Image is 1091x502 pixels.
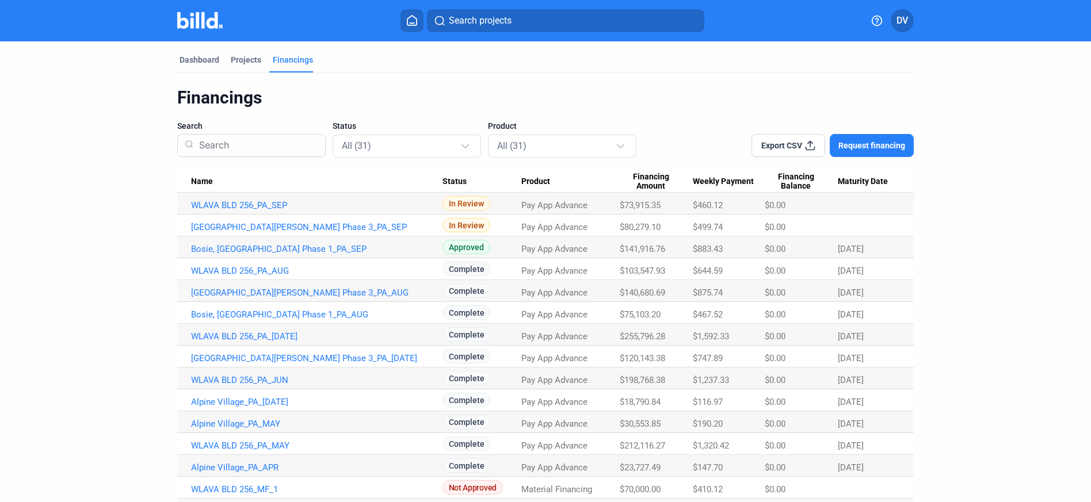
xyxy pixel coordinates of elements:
[620,484,661,495] span: $70,000.00
[521,375,588,385] span: Pay App Advance
[620,462,661,473] span: $23,727.49
[497,140,527,151] mat-select-trigger: All (31)
[194,131,318,160] input: Search
[838,331,864,342] span: [DATE]
[191,440,442,451] a: WLAVA BLD 256_PA_MAY
[838,419,864,429] span: [DATE]
[177,120,203,132] span: Search
[333,120,356,132] span: Status
[891,9,914,32] button: DV
[191,266,442,276] a: WLAVA BLD 256_PA_AUG
[693,177,754,187] span: Weekly Payment
[765,200,785,210] span: $0.00
[442,327,491,342] span: Complete
[765,397,785,407] span: $0.00
[191,397,442,407] a: Alpine Village_PA_[DATE]
[177,12,223,29] img: Billd Company Logo
[765,288,785,298] span: $0.00
[442,349,491,363] span: Complete
[693,177,765,187] div: Weekly Payment
[693,331,729,342] span: $1,592.33
[838,244,864,254] span: [DATE]
[838,266,864,276] span: [DATE]
[521,177,550,187] span: Product
[521,266,588,276] span: Pay App Advance
[442,177,467,187] span: Status
[521,397,588,407] span: Pay App Advance
[521,353,588,363] span: Pay App Advance
[521,484,592,495] span: Material Financing
[620,244,665,254] span: $141,916.76
[693,222,723,232] span: $499.74
[693,462,723,473] span: $147.70
[521,200,588,210] span: Pay App Advance
[191,200,442,210] a: WLAVA BLD 256_PA_SEP
[427,9,704,32] button: Search projects
[765,375,785,385] span: $0.00
[191,353,442,363] a: [GEOGRAPHIC_DATA][PERSON_NAME] Phase 3_PA_[DATE]
[765,266,785,276] span: $0.00
[620,440,665,451] span: $212,116.27
[693,353,723,363] span: $747.89
[620,172,682,191] span: Financing Amount
[693,244,723,254] span: $883.43
[442,393,491,407] span: Complete
[765,309,785,320] span: $0.00
[830,134,914,157] button: Request financing
[838,462,864,473] span: [DATE]
[442,177,522,187] div: Status
[521,309,588,320] span: Pay App Advance
[449,14,512,28] span: Search projects
[521,419,588,429] span: Pay App Advance
[765,353,785,363] span: $0.00
[838,177,900,187] div: Maturity Date
[191,288,442,298] a: [GEOGRAPHIC_DATA][PERSON_NAME] Phase 3_PA_AUG
[191,177,213,187] span: Name
[693,375,729,385] span: $1,237.33
[180,54,219,66] div: Dashboard
[838,140,905,151] span: Request financing
[442,371,491,385] span: Complete
[620,222,661,232] span: $80,279.10
[765,462,785,473] span: $0.00
[442,283,491,298] span: Complete
[620,200,661,210] span: $73,915.35
[442,458,491,473] span: Complete
[442,262,491,276] span: Complete
[765,484,785,495] span: $0.00
[521,462,588,473] span: Pay App Advance
[191,484,442,495] a: WLAVA BLD 256_MF_1
[765,172,827,191] span: Financing Balance
[191,419,442,429] a: Alpine Village_PA_MAY
[191,375,442,385] a: WLAVA BLD 256_PA_JUN
[765,440,785,451] span: $0.00
[765,244,785,254] span: $0.00
[191,309,442,320] a: Bosie, [GEOGRAPHIC_DATA] Phase 1_PA_AUG
[521,222,588,232] span: Pay App Advance
[521,440,588,451] span: Pay App Advance
[838,353,864,363] span: [DATE]
[838,397,864,407] span: [DATE]
[231,54,261,66] div: Projects
[191,462,442,473] a: Alpine Village_PA_APR
[765,222,785,232] span: $0.00
[191,222,442,232] a: [GEOGRAPHIC_DATA][PERSON_NAME] Phase 3_PA_SEP
[765,331,785,342] span: $0.00
[620,331,665,342] span: $255,796.28
[521,288,588,298] span: Pay App Advance
[897,14,908,28] span: DV
[752,134,825,157] button: Export CSV
[521,244,588,254] span: Pay App Advance
[442,415,491,429] span: Complete
[521,331,588,342] span: Pay App Advance
[442,240,490,254] span: Approved
[761,140,802,151] span: Export CSV
[442,480,503,495] span: Not Approved
[693,200,723,210] span: $460.12
[693,288,723,298] span: $875.74
[838,440,864,451] span: [DATE]
[620,288,665,298] span: $140,680.69
[765,419,785,429] span: $0.00
[177,87,914,109] div: Financings
[442,196,490,210] span: In Review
